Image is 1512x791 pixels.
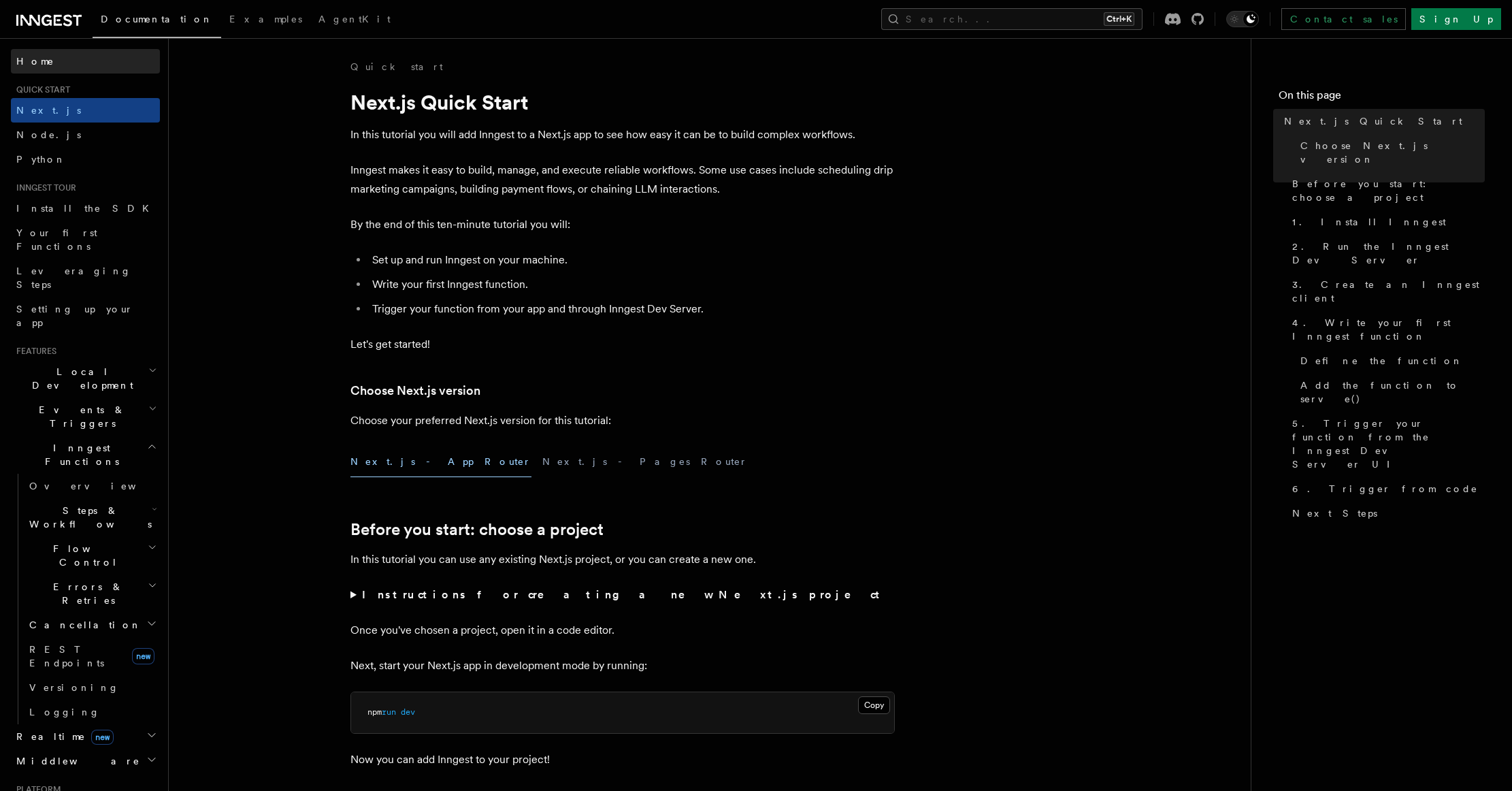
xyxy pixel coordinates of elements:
[221,4,310,37] a: Examples
[101,14,213,25] span: Documentation
[1300,354,1463,368] span: Define the function
[350,447,531,477] button: Next.js - App Router
[24,637,160,675] a: REST Endpointsnew
[11,441,147,468] span: Inngest Functions
[1281,8,1406,30] a: Contact sales
[1292,506,1377,520] span: Next Steps
[1287,501,1485,526] a: Next Steps
[1287,477,1485,501] a: 6. Trigger from code
[11,147,160,172] a: Python
[350,520,604,539] a: Before you start: choose a project
[1284,114,1462,128] span: Next.js Quick Start
[1287,210,1485,234] a: 1. Install Inngest
[1292,316,1485,343] span: 4. Write your first Inngest function
[1295,349,1485,373] a: Define the function
[11,182,76,193] span: Inngest tour
[350,550,895,569] p: In this tutorial you can use any existing Next.js project, or you can create a new one.
[229,14,302,25] span: Examples
[24,575,160,613] button: Errors & Retries
[11,730,114,743] span: Realtime
[11,398,160,436] button: Events & Triggers
[1295,133,1485,172] a: Choose Next.js version
[1292,215,1446,229] span: 1. Install Inngest
[11,754,140,768] span: Middleware
[1300,139,1485,166] span: Choose Next.js version
[24,504,152,531] span: Steps & Workflows
[318,14,391,25] span: AgentKit
[1292,482,1478,496] span: 6. Trigger from code
[1292,278,1485,305] span: 3. Create an Inngest client
[350,411,895,430] p: Choose your preferred Next.js version for this tutorial:
[24,700,160,724] a: Logging
[11,84,70,95] span: Quick start
[1292,417,1485,471] span: 5. Trigger your function from the Inngest Dev Server UI
[11,123,160,147] a: Node.js
[350,335,895,354] p: Let's get started!
[24,542,148,569] span: Flow Control
[1287,411,1485,477] a: 5. Trigger your function from the Inngest Dev Server UI
[24,675,160,700] a: Versioning
[16,227,97,252] span: Your first Functions
[16,203,157,214] span: Install the SDK
[16,129,81,140] span: Node.js
[16,154,66,165] span: Python
[1411,8,1501,30] a: Sign Up
[24,618,142,632] span: Cancellation
[310,4,399,37] a: AgentKit
[382,707,396,717] span: run
[350,215,895,234] p: By the end of this ten-minute tutorial you will:
[1104,12,1134,26] kbd: Ctrl+K
[11,724,160,749] button: Realtimenew
[24,613,160,637] button: Cancellation
[16,54,54,68] span: Home
[350,585,895,604] summary: Instructions for creating a new Next.js project
[11,221,160,259] a: Your first Functions
[1279,109,1485,133] a: Next.js Quick Start
[1292,240,1485,267] span: 2. Run the Inngest Dev Server
[93,4,221,38] a: Documentation
[367,707,382,717] span: npm
[24,498,160,536] button: Steps & Workflows
[11,359,160,398] button: Local Development
[350,381,480,400] a: Choose Next.js version
[132,648,154,664] span: new
[24,474,160,498] a: Overview
[858,696,890,714] button: Copy
[11,346,56,357] span: Features
[16,304,133,328] span: Setting up your app
[350,60,443,74] a: Quick start
[91,730,114,745] span: new
[11,259,160,297] a: Leveraging Steps
[368,275,895,294] li: Write your first Inngest function.
[1279,87,1485,109] h4: On this page
[881,8,1143,30] button: Search...Ctrl+K
[29,707,100,717] span: Logging
[350,621,895,640] p: Once you've chosen a project, open it in a code editor.
[401,707,415,717] span: dev
[11,98,160,123] a: Next.js
[11,49,160,74] a: Home
[11,749,160,773] button: Middleware
[1287,272,1485,310] a: 3. Create an Inngest client
[16,265,131,290] span: Leveraging Steps
[362,588,885,601] strong: Instructions for creating a new Next.js project
[350,750,895,769] p: Now you can add Inngest to your project!
[350,90,895,114] h1: Next.js Quick Start
[1292,177,1485,204] span: Before you start: choose a project
[11,436,160,474] button: Inngest Functions
[29,481,169,491] span: Overview
[368,251,895,270] li: Set up and run Inngest on your machine.
[11,474,160,724] div: Inngest Functions
[1295,373,1485,411] a: Add the function to serve()
[350,125,895,144] p: In this tutorial you will add Inngest to a Next.js app to see how easy it can be to build complex...
[24,580,148,607] span: Errors & Retries
[29,682,119,693] span: Versioning
[542,447,748,477] button: Next.js - Pages Router
[1226,11,1259,27] button: Toggle dark mode
[11,365,148,392] span: Local Development
[24,536,160,575] button: Flow Control
[350,656,895,675] p: Next, start your Next.js app in development mode by running:
[16,105,81,116] span: Next.js
[1287,172,1485,210] a: Before you start: choose a project
[1287,310,1485,349] a: 4. Write your first Inngest function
